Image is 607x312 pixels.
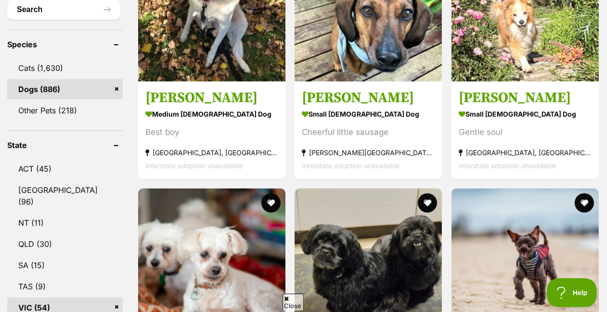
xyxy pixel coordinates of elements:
div: Cheerful little sausage [302,126,435,139]
strong: small [DEMOGRAPHIC_DATA] Dog [459,107,592,121]
strong: [GEOGRAPHIC_DATA], [GEOGRAPHIC_DATA] [459,146,592,159]
a: SA (15) [7,255,123,275]
a: NT (11) [7,213,123,233]
a: [PERSON_NAME] small [DEMOGRAPHIC_DATA] Dog Gentle soul [GEOGRAPHIC_DATA], [GEOGRAPHIC_DATA] Inter... [452,81,599,179]
a: [PERSON_NAME] small [DEMOGRAPHIC_DATA] Dog Cheerful little sausage [PERSON_NAME][GEOGRAPHIC_DATA]... [295,81,442,179]
h3: [PERSON_NAME] [302,89,435,107]
strong: medium [DEMOGRAPHIC_DATA] Dog [145,107,278,121]
a: Cats (1,630) [7,58,123,78]
a: QLD (30) [7,234,123,254]
button: favourite [575,193,594,213]
a: [GEOGRAPHIC_DATA] (96) [7,180,123,212]
header: State [7,141,123,149]
button: favourite [261,193,281,213]
div: Gentle soul [459,126,592,139]
iframe: Help Scout Beacon - Open [547,278,597,307]
a: [PERSON_NAME] medium [DEMOGRAPHIC_DATA] Dog Best boy [GEOGRAPHIC_DATA], [GEOGRAPHIC_DATA] Interst... [138,81,285,179]
header: Species [7,40,123,49]
h3: [PERSON_NAME] [459,89,592,107]
img: adc.png [70,0,76,7]
a: Other Pets (218) [7,100,123,121]
div: Best boy [145,126,278,139]
span: Interstate adoption unavailable [302,162,400,170]
a: ACT (45) [7,159,123,179]
a: TAS (9) [7,276,123,297]
strong: small [DEMOGRAPHIC_DATA] Dog [302,107,435,121]
span: Interstate adoption unavailable [145,162,243,170]
button: favourite [418,193,438,213]
span: Interstate adoption unavailable [459,162,556,170]
strong: [PERSON_NAME][GEOGRAPHIC_DATA], [GEOGRAPHIC_DATA] [302,146,435,159]
span: Close [283,294,304,311]
strong: [GEOGRAPHIC_DATA], [GEOGRAPHIC_DATA] [145,146,278,159]
a: Dogs (886) [7,79,123,99]
h3: [PERSON_NAME] [145,89,278,107]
